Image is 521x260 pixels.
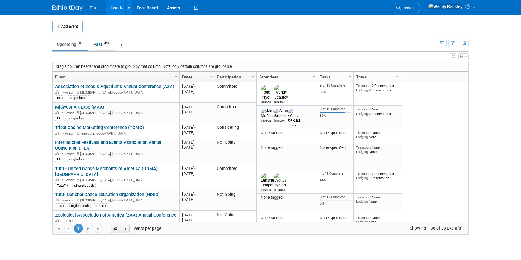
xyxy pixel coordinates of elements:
button: Add Event [52,21,83,32]
a: Go to the last page [94,224,103,233]
span: 458 [103,41,111,46]
img: Wendy Beasley [428,3,463,10]
div: None None [356,195,399,204]
span: 38 [77,41,83,46]
div: Case DeBusk [288,123,298,127]
div: 8 of 10 Complete [320,107,351,111]
img: Case DeBusk [288,109,301,123]
img: In-Person Event [55,219,59,222]
img: Todd Pryor [261,85,271,100]
a: Column Settings [311,72,317,81]
div: Jared McEntire [261,118,271,122]
span: In-Person [61,198,76,202]
span: Transport: [356,107,372,111]
span: - [194,105,196,109]
a: Attendees [259,72,313,82]
a: Tutu- National Dance Education Organization (NDEO) [55,192,160,197]
a: Column Settings [395,72,402,81]
div: 69% [320,90,351,94]
td: Not Going [214,211,256,225]
div: [GEOGRAPHIC_DATA], [GEOGRAPHIC_DATA] [55,90,177,95]
span: In-Person [61,178,76,182]
div: None 2 Reservations [356,107,399,116]
span: Lodging: [356,199,369,204]
div: [DATE] [182,212,211,217]
div: [GEOGRAPHIC_DATA], [GEOGRAPHIC_DATA] [55,198,177,203]
img: Jared McEntire [261,109,276,118]
div: [DATE] [182,125,211,130]
div: [GEOGRAPHIC_DATA], [GEOGRAPHIC_DATA] [55,110,177,115]
a: International Festivals and Events Association Annual Convention (IFEA) [55,140,163,151]
div: None tagged [259,145,315,150]
a: Association of Zoos & Aquariums Annual Conference (AZA) [55,84,174,89]
div: [DATE] [182,217,211,223]
div: [DATE] [182,145,211,150]
div: Etix [55,116,65,121]
a: Zoological Association of America (ZAA) Annual Conference [55,212,176,218]
span: Go to the first page [56,226,61,231]
a: Go to the previous page [64,224,73,233]
a: Participation [217,72,252,82]
td: Committed [214,82,256,103]
a: Go to the first page [54,224,63,233]
div: Drag a column header and drop it here to group by that column. Note: only certain columns are gro... [53,62,468,71]
div: [GEOGRAPHIC_DATA], [GEOGRAPHIC_DATA] [55,151,177,156]
div: [DATE] [182,130,211,135]
a: Tasks [320,72,349,82]
div: TutuTix [93,203,108,208]
img: Wendy Beasley [274,85,288,100]
span: - [194,140,196,144]
div: Todd Pryor [261,100,271,104]
div: single booth [68,203,91,208]
div: None tagged [259,195,315,200]
a: Tutu - United Dance Merchants of America (UDMA) [GEOGRAPHIC_DATA] [55,166,158,177]
span: Search [401,6,415,10]
div: Temecula, [GEOGRAPHIC_DATA] [55,131,177,136]
div: [DATE] [182,197,211,202]
div: [DATE] [182,166,211,171]
div: [GEOGRAPHIC_DATA], [GEOGRAPHIC_DATA] [55,177,177,182]
div: [DATE] [182,192,211,197]
div: None tagged [259,131,315,135]
a: Column Settings [250,72,257,81]
a: Go to the next page [84,224,93,233]
td: Committed [214,164,256,190]
span: Go to the next page [86,226,91,231]
div: 2 Reservations 2 Reservations [356,84,399,92]
span: Lodging: [356,112,369,116]
img: In-Person Event [55,132,59,135]
span: Column Settings [174,74,178,79]
span: - [194,84,196,89]
img: In-Person Event [55,198,59,201]
span: 1 [74,224,83,233]
div: Scott Greeban [274,118,285,122]
span: - [194,125,196,130]
div: 0% [320,201,351,206]
div: [DATE] [182,109,211,115]
span: Lodging: [356,220,369,224]
span: In-Person [61,219,76,223]
img: In-Person Event [55,111,59,114]
span: In-Person [61,90,76,94]
div: 0 of 12 Complete [320,195,351,199]
span: Etix [90,5,97,10]
span: Column Settings [208,74,213,79]
span: In-Person [61,152,76,156]
div: Etix [55,95,65,100]
div: [DATE] [182,89,211,94]
span: Go to the last page [96,226,101,231]
div: single booth [72,183,96,188]
td: Not Going [214,190,256,211]
div: [DATE] [182,171,211,176]
a: Dates [182,72,210,82]
td: Committed [214,103,256,123]
div: None None [356,131,399,139]
div: single booth [67,95,90,100]
img: Lakisha Cooper [261,173,274,188]
span: Lodging: [356,176,369,180]
a: Tribal Casino Marketing Conference (TCMC) [55,125,144,130]
div: 80% [320,114,351,118]
div: None tagged [259,216,315,220]
div: None specified [320,131,351,135]
span: Column Settings [251,74,255,79]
